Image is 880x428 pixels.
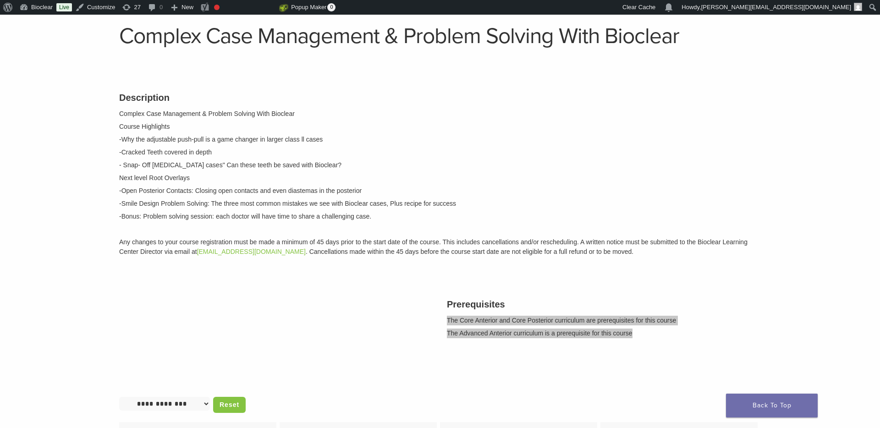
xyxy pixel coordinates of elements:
p: - Snap- Off [MEDICAL_DATA] cases" Can these teeth be saved with Bioclear? [119,160,761,170]
h1: Complex Case Management & Problem Solving With Bioclear [119,25,761,47]
div: Focus keyphrase not set [214,5,220,10]
span: 0 [327,3,335,11]
a: [EMAIL_ADDRESS][DOMAIN_NAME] [197,248,306,255]
h3: Description [119,91,761,104]
p: The Advanced Anterior curriculum is a prerequisite for this course [447,329,761,338]
p: Complex Case Management & Problem Solving With Bioclear [119,109,761,119]
span: [PERSON_NAME][EMAIL_ADDRESS][DOMAIN_NAME] [701,4,851,11]
p: The Core Anterior and Core Posterior curriculum are prerequisites for this course [447,316,761,325]
p: Next level Root Overlays [119,173,761,183]
p: -Bonus: Problem solving session: each doctor will have time to share a challenging case. [119,212,761,221]
a: Live [56,3,72,11]
p: -Smile Design Problem Solving: The three most common mistakes we see with Bioclear cases, Plus re... [119,199,761,209]
span: Any changes to your course registration must be made a minimum of 45 days prior to the start date... [119,238,748,255]
a: Reset [213,397,246,413]
a: Back To Top [726,394,818,417]
h3: Prerequisites [447,297,761,311]
p: -Open Posterior Contacts: Closing open contacts and even diastemas in the posterior [119,186,761,196]
p: -Why the adjustable push-pull is a game changer in larger class ll cases [119,135,761,144]
p: Course Highlights [119,122,761,132]
p: -Cracked Teeth covered in depth [119,148,761,157]
img: Views over 48 hours. Click for more Jetpack Stats. [228,2,279,13]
